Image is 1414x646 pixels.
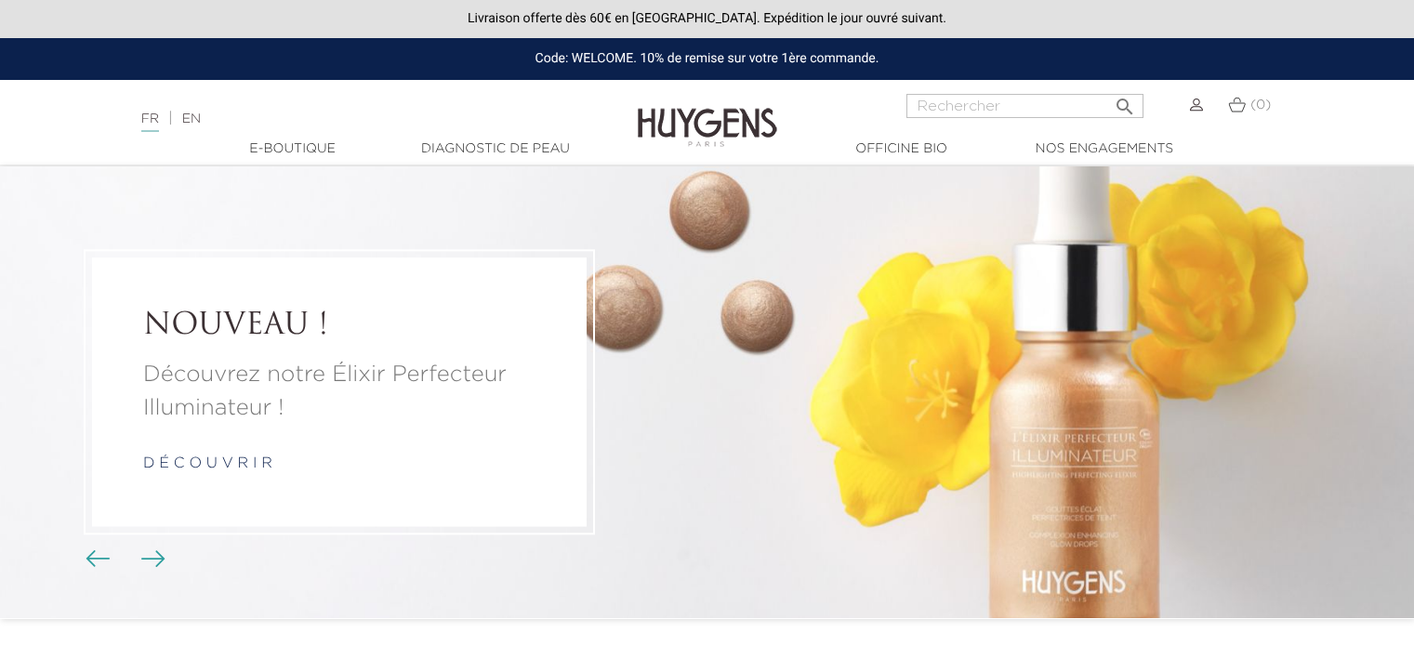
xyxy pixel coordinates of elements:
[809,139,995,159] a: Officine Bio
[132,108,575,130] div: |
[906,94,1143,118] input: Rechercher
[182,112,201,125] a: EN
[143,457,272,472] a: d é c o u v r i r
[1250,99,1271,112] span: (0)
[1114,90,1136,112] i: 
[143,310,535,345] a: NOUVEAU !
[403,139,588,159] a: Diagnostic de peau
[1011,139,1197,159] a: Nos engagements
[141,112,159,132] a: FR
[638,78,777,150] img: Huygens
[200,139,386,159] a: E-Boutique
[1108,88,1142,113] button: 
[93,546,153,573] div: Boutons du carrousel
[143,359,535,426] a: Découvrez notre Élixir Perfecteur Illuminateur !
